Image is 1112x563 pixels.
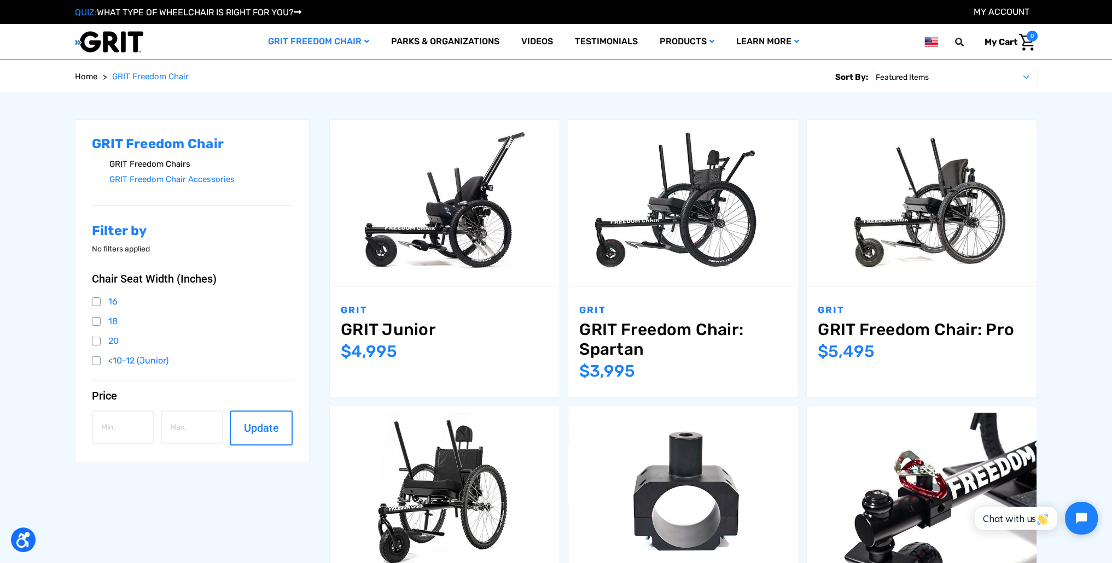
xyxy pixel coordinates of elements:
[380,24,510,60] a: Parks & Organizations
[963,492,1107,544] iframe: Tidio Chat
[109,172,293,187] a: GRIT Freedom Chair Accessories
[330,120,560,286] a: GRIT Junior,$4,995.00
[818,303,1026,318] p: GRIT
[330,126,560,279] img: GRIT Junior: GRIT Freedom Chair all terrain wheelchair engineered specifically for kids
[230,410,292,445] button: Update
[924,35,938,49] img: us.png
[807,126,1037,279] img: GRIT Freedom Chair Pro: the Pro model shown including contoured Invacare Matrx seatback, Spinergy...
[92,272,217,285] span: Chair Seat Width (Inches)
[92,389,293,402] button: Price
[112,72,189,81] span: GRIT Freedom Chair
[341,320,549,339] a: GRIT Junior,$4,995.00
[92,353,293,369] a: <10-12 (Junior)
[92,294,293,310] a: 16
[92,243,293,255] p: No filters applied
[75,31,143,53] img: GRIT All-Terrain Wheelchair and Mobility Equipment
[75,7,301,17] a: QUIZ:WHAT TYPE OF WHEELCHAIR IS RIGHT FOR YOU?
[960,31,976,54] input: Search
[341,303,549,318] p: GRIT
[1019,34,1035,51] img: Cart
[974,7,1029,17] a: Account
[725,24,810,60] a: Learn More
[257,24,380,60] a: GRIT Freedom Chair
[818,320,1026,339] a: GRIT Freedom Chair: Pro,$5,495.00
[818,342,875,361] span: $5,495
[564,24,649,60] a: Testimonials
[985,37,1017,47] span: My Cart
[92,389,117,402] span: Price
[579,320,787,359] a: GRIT Freedom Chair: Spartan,$3,995.00
[579,361,635,381] span: $3,995
[92,410,154,444] input: Min.
[75,72,97,81] span: Home
[75,7,97,17] span: QUIZ:
[109,156,293,172] a: GRIT Freedom Chairs
[112,71,189,83] a: GRIT Freedom Chair
[92,223,293,239] h2: Filter by
[92,272,293,285] button: Chair Seat Width (Inches)
[976,31,1038,54] a: Cart with 0 items
[649,24,725,60] a: Products
[75,71,97,83] a: Home
[835,68,868,86] label: Sort By:
[568,120,798,286] a: GRIT Freedom Chair: Spartan,$3,995.00
[161,410,223,444] input: Max.
[92,136,293,152] h2: GRIT Freedom Chair
[92,313,293,330] a: 18
[510,24,564,60] a: Videos
[568,126,798,279] img: GRIT Freedom Chair: Spartan
[807,120,1037,286] a: GRIT Freedom Chair: Pro,$5,495.00
[579,303,787,318] p: GRIT
[341,342,397,361] span: $4,995
[92,333,293,349] a: 20
[1027,31,1038,42] span: 0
